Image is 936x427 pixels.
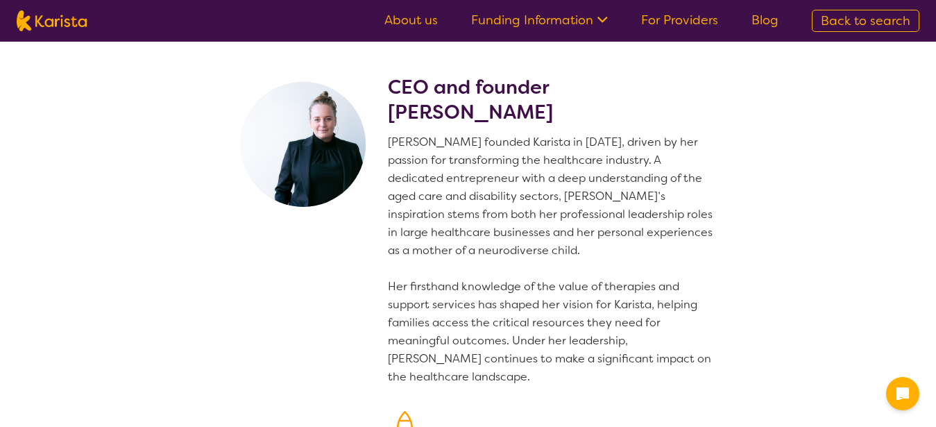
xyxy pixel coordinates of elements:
img: Karista logo [17,10,87,31]
a: Back to search [812,10,919,32]
a: For Providers [641,12,718,28]
a: About us [384,12,438,28]
a: Funding Information [471,12,608,28]
h2: CEO and founder [PERSON_NAME] [388,75,718,125]
p: [PERSON_NAME] founded Karista in [DATE], driven by her passion for transforming the healthcare in... [388,133,718,386]
span: Back to search [821,12,910,29]
a: Blog [751,12,778,28]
